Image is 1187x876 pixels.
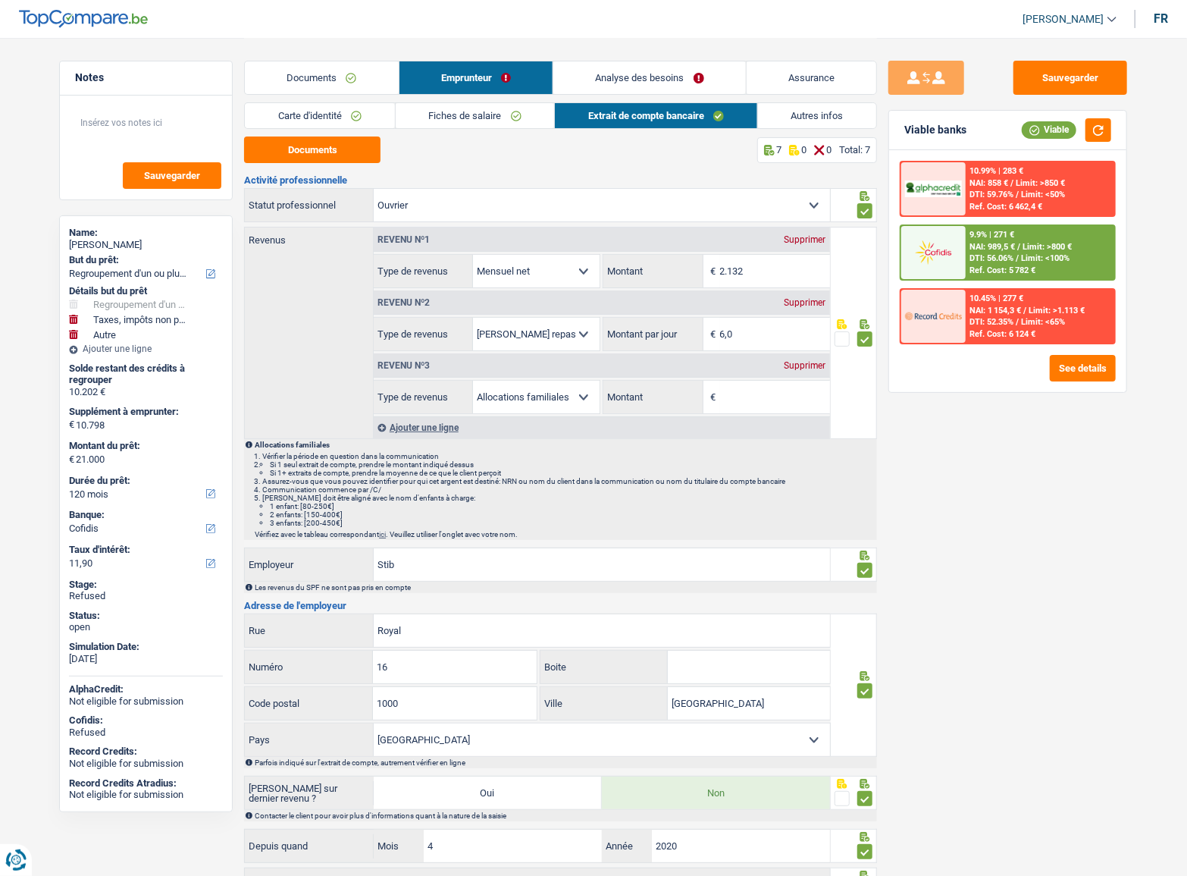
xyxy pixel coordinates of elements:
div: Revenu nº3 [374,361,434,370]
li: [PERSON_NAME] doit être aligné avec le nom d'enfants à charge: [262,494,875,527]
div: Contacter le client pour avoir plus d'informations quant à la nature de la saisie [255,812,875,820]
div: Supprimer [780,298,830,307]
li: Assurez-vous que vous pouvez identifier pour qui cet argent est destiné: NRN ou nom du client dan... [262,477,875,485]
p: Allocations familiales [255,441,875,449]
label: Pays [245,724,374,756]
div: Détails but du prêt [69,285,223,297]
div: Les revenus du SPF ne sont pas pris en compte [255,583,875,592]
label: Montant du prêt: [69,440,220,452]
label: Banque: [69,509,220,521]
a: [PERSON_NAME] [1010,7,1117,32]
div: Ajouter une ligne [69,344,223,354]
div: Not eligible for submission [69,789,223,801]
div: Ref. Cost: 6 462,4 € [970,202,1043,212]
p: 0 [826,144,832,155]
span: NAI: 989,5 € [970,242,1016,252]
a: Analyse des besoins [553,61,746,94]
label: Depuis quand [245,834,374,859]
div: Record Credits: [69,746,223,758]
div: Refused [69,590,223,602]
img: AlphaCredit [905,181,961,198]
input: AAAA [652,830,830,862]
label: Numéro [245,651,373,683]
a: Carte d'identité [245,103,395,128]
div: AlphaCredit: [69,683,223,695]
span: Limit: >850 € [1016,178,1066,188]
p: 0 [801,144,806,155]
span: € [703,318,720,350]
div: Simulation Date: [69,641,223,653]
label: Mois [374,830,424,862]
li: Si 1 seul extrait de compte, prendre le montant indiqué dessus [270,460,875,469]
span: Sauvegarder [144,171,200,181]
span: Limit: <65% [1022,317,1066,327]
span: / [1016,253,1019,263]
div: Revenu nº2 [374,298,434,307]
label: Type de revenus [374,255,473,287]
span: [PERSON_NAME] [1023,13,1104,26]
label: Durée du prêt: [69,475,220,487]
li: Vérifier la période en question dans la communication [262,452,875,460]
label: [PERSON_NAME] sur dernier revenu ? [245,781,374,805]
div: Total: 7 [839,144,870,155]
div: Name: [69,227,223,239]
li: 2 enfants: [150-400€] [270,510,875,519]
span: € [703,381,720,413]
div: open [69,621,223,633]
div: 10.202 € [69,386,223,398]
div: Revenu nº1 [374,235,434,244]
div: Ref. Cost: 6 124 € [970,329,1036,339]
h5: Notes [75,71,217,84]
li: 3 enfants: [200-450€] [270,519,875,527]
button: Sauvegarder [1013,61,1127,95]
span: € [69,419,74,431]
a: Fiches de salaire [396,103,555,128]
label: Oui [374,777,602,809]
label: Rue [245,614,374,647]
div: 10.99% | 283 € [970,166,1024,176]
div: Not eligible for submission [69,758,223,770]
label: Type de revenus [374,318,473,350]
label: Employeur [245,548,374,581]
span: € [703,255,720,287]
div: Ajouter une ligne [374,416,830,438]
label: Taux d'intérêt: [69,544,220,556]
span: Limit: >1.113 € [1029,306,1085,316]
label: Revenus [245,228,373,245]
input: MM [424,830,602,862]
span: / [1016,190,1019,199]
a: Extrait de compte bancaire [555,103,757,128]
li: 1 enfant: [80-250€] [270,502,875,510]
label: Code postal [245,687,373,720]
label: Année [602,830,652,862]
span: DTI: 56.06% [970,253,1014,263]
span: / [1011,178,1014,188]
label: Supplément à emprunter: [69,406,220,418]
label: But du prêt: [69,254,220,266]
span: Limit: <100% [1022,253,1070,263]
div: Viable banks [904,124,966,137]
a: Assurance [747,61,877,94]
p: Vérifiez avec le tableau correspondant . Veuillez utiliser l'onglet avec votre nom. [255,530,875,538]
div: Cofidis: [69,714,223,727]
h3: Adresse de l'employeur [244,601,877,611]
a: Emprunteur [399,61,553,94]
img: TopCompare Logo [19,10,148,28]
label: Non [602,777,830,809]
div: 9.9% | 271 € [970,230,1015,240]
span: / [1018,242,1021,252]
span: DTI: 59.76% [970,190,1014,199]
div: Stage: [69,579,223,591]
label: Montant [603,255,703,287]
li: Communication commence par /C/ [262,485,875,494]
a: ici [379,530,386,538]
div: Parfois indiqué sur l'extrait de compte, autrement vérifier en ligne [255,758,875,767]
h3: Activité professionnelle [244,175,877,185]
span: NAI: 1 154,3 € [970,306,1022,316]
span: Limit: <50% [1022,190,1066,199]
div: Record Credits Atradius: [69,777,223,790]
span: / [1024,306,1027,316]
label: Montant [603,381,703,413]
label: Statut professionnel [245,189,374,221]
img: Record Credits [905,302,961,330]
